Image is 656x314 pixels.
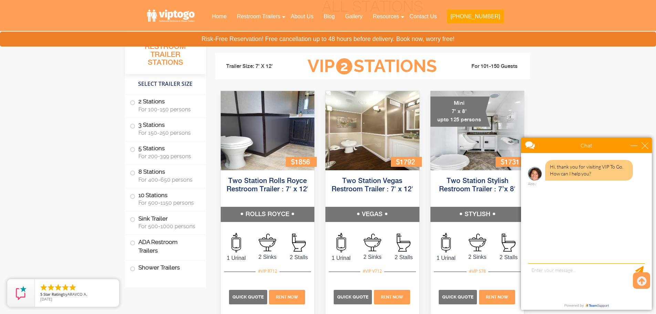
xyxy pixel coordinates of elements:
div: #VIP V712 [360,267,384,276]
span: 1 Urinal [325,254,357,262]
a: Two Station Vegas Restroom Trailer : 7′ x 12′ [332,178,413,193]
span: For 500-1000 persons [138,223,198,230]
a: Rent Now [478,294,516,300]
img: an icon of urinal [441,233,451,252]
h5: ROLLS ROYCE [221,207,315,222]
span: For 400-650 persons [138,176,198,183]
span: Rent Now [486,295,508,300]
img: Side view of two station restroom trailer with separate doors for males and females [221,91,315,170]
a: Quick Quote [439,294,478,300]
a: Two Station Stylish Restroom Trailer : 7’x 8′ [439,178,515,193]
div: Mini 7' x 8' upto 125 persons [430,97,490,127]
label: ADA Restroom Trailers [130,235,201,258]
a: Quick Quote [334,294,373,300]
span: Quick Quote [337,294,368,300]
span: 2 Stalls [283,253,314,262]
span: 1 Urinal [221,254,252,262]
h3: VIP Stations [297,57,448,76]
img: Side view of two station restroom trailer with separate doors for males and females [325,91,419,170]
h5: VEGAS [325,207,419,222]
label: Sink Trailer [130,211,201,233]
iframe: Live Chat Box [517,133,656,314]
a: Rent Now [373,294,411,300]
span: For 150-250 persons [138,130,198,136]
img: an icon of sink [364,234,381,251]
span: Rent Now [381,295,403,300]
div: $1792 [391,157,422,167]
a: Rent Now [268,294,306,300]
img: A mini restroom trailer with two separate stations and separate doors for males and females [430,91,524,170]
span: 2 Stalls [493,253,524,262]
span: Star Rating [43,292,63,297]
span: 2 Stalls [388,253,419,262]
span: by [40,292,114,297]
img: an icon of Stall [397,234,410,252]
li: For 101-150 Guests [448,62,525,71]
a: Restroom Trailers [232,9,285,24]
a: Blog [319,9,340,24]
div: $1731 [496,157,527,167]
a: About Us [285,9,319,24]
label: 8 Stations [130,165,201,186]
a: Gallery [340,9,368,24]
li:  [69,283,77,292]
span: For 500-1150 persons [138,200,198,206]
span: Rent Now [276,295,298,300]
li:  [61,283,70,292]
li:  [47,283,55,292]
h3: All Portable Restroom Trailer Stations [125,33,206,74]
img: an icon of Stall [292,234,306,252]
div: #VIP S78 [467,267,488,276]
label: Shower Trailers [130,261,201,275]
span: For 200-399 persons [138,153,198,160]
a: Home [207,9,232,24]
img: an icon of sink [469,234,486,251]
span: 2 [336,58,352,74]
img: an icon of urinal [231,233,241,252]
span: 2 Sinks [252,253,283,261]
a: Quick Quote [229,294,268,300]
div: $1856 [286,157,317,167]
a: [PHONE_NUMBER] [442,9,509,28]
li:  [40,283,48,292]
span: 2 Sinks [462,253,493,261]
img: Review Rating [14,286,28,300]
span: Quick Quote [232,294,264,300]
span: 2 Sinks [357,253,388,261]
label: 5 Stations [130,141,201,163]
img: an icon of Stall [502,234,516,252]
div: #VIP R712 [256,267,280,276]
label: 3 Stations [130,118,201,139]
label: 10 Stations [130,188,201,210]
img: an icon of sink [259,234,276,251]
a: Contact Us [404,9,442,24]
span: 1 Urinal [430,254,462,262]
span: Quick Quote [442,294,473,300]
span: For 100-150 persons [138,106,198,113]
h4: Select Trailer Size [125,78,206,91]
a: Two Station Rolls Royce Restroom Trailer : 7′ x 12′ [227,178,308,193]
img: an icon of urinal [336,233,346,252]
h5: STYLISH [430,207,524,222]
span: 5 [40,292,42,297]
label: 2 Stations [130,94,201,116]
span: [DATE] [40,296,52,302]
a: Resources [368,9,404,24]
button: [PHONE_NUMBER] [447,10,503,23]
li: Trailer Size: 7' X 12' [220,56,297,77]
li:  [54,283,62,292]
span: ARAVCO A. [67,292,87,297]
